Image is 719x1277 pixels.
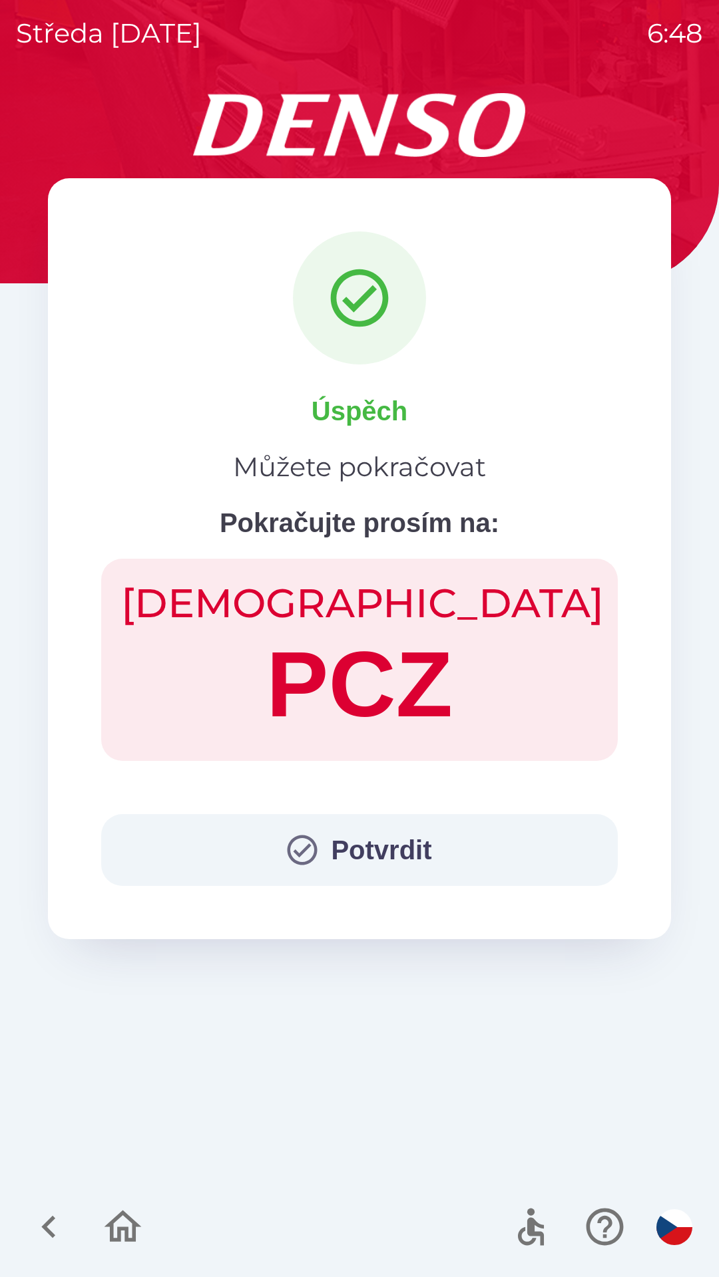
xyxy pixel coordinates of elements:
[647,13,703,53] p: 6:48
[220,503,499,543] p: Pokračujte prosím na:
[121,579,598,628] h2: [DEMOGRAPHIC_DATA]
[233,447,486,487] p: Můžete pokračovat
[16,13,202,53] p: středa [DATE]
[101,814,618,886] button: Potvrdit
[656,1209,692,1245] img: cs flag
[312,391,408,431] p: Úspěch
[48,93,671,157] img: Logo
[121,628,598,741] h1: PCZ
